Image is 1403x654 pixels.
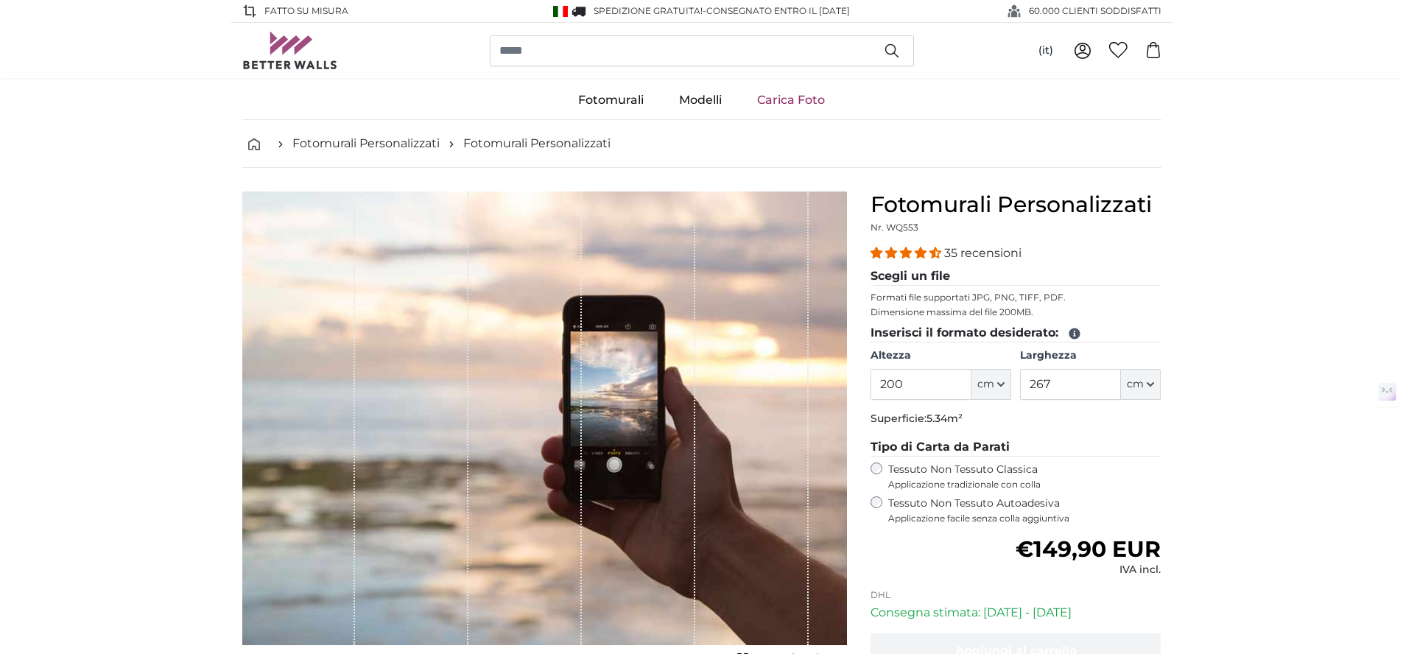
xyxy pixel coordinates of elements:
span: - [703,5,850,16]
span: 4.34 stars [871,246,944,260]
label: Altezza [871,348,1011,363]
a: Fotomurali [560,81,661,119]
span: 35 recensioni [944,246,1022,260]
legend: Tipo di Carta da Parati [871,438,1161,457]
p: Superficie: [871,412,1161,426]
span: 5.34m² [926,412,963,425]
span: 60.000 CLIENTI SODDISFATTI [1029,4,1161,18]
a: Fotomurali Personalizzati [463,135,611,152]
p: Consegna stimata: [DATE] - [DATE] [871,604,1161,622]
img: Betterwalls [242,32,338,69]
nav: breadcrumbs [242,120,1161,168]
label: Larghezza [1020,348,1161,363]
span: cm [977,377,994,392]
a: Modelli [661,81,739,119]
h1: Fotomurali Personalizzati [871,191,1161,218]
label: Tessuto Non Tessuto Autoadesiva [888,496,1161,524]
a: Carica Foto [739,81,843,119]
button: (it) [1027,38,1065,64]
span: Consegnato entro il [DATE] [706,5,850,16]
p: DHL [871,589,1161,601]
span: €149,90 EUR [1016,535,1161,563]
span: Nr. WQ553 [871,222,918,233]
p: Dimensione massima del file 200MB. [871,306,1161,318]
label: Tessuto Non Tessuto Classica [888,463,1161,490]
button: cm [1121,369,1161,400]
img: Italia [553,6,568,17]
button: cm [971,369,1011,400]
span: Applicazione tradizionale con colla [888,479,1161,490]
a: Fotomurali Personalizzati [292,135,440,152]
p: Formati file supportati JPG, PNG, TIFF, PDF. [871,292,1161,303]
span: Fatto su misura [264,4,348,18]
span: Applicazione facile senza colla aggiuntiva [888,513,1161,524]
legend: Scegli un file [871,267,1161,286]
span: Spedizione GRATUITA! [594,5,703,16]
legend: Inserisci il formato desiderato: [871,324,1161,342]
div: IVA incl. [1016,563,1161,577]
span: cm [1127,377,1144,392]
